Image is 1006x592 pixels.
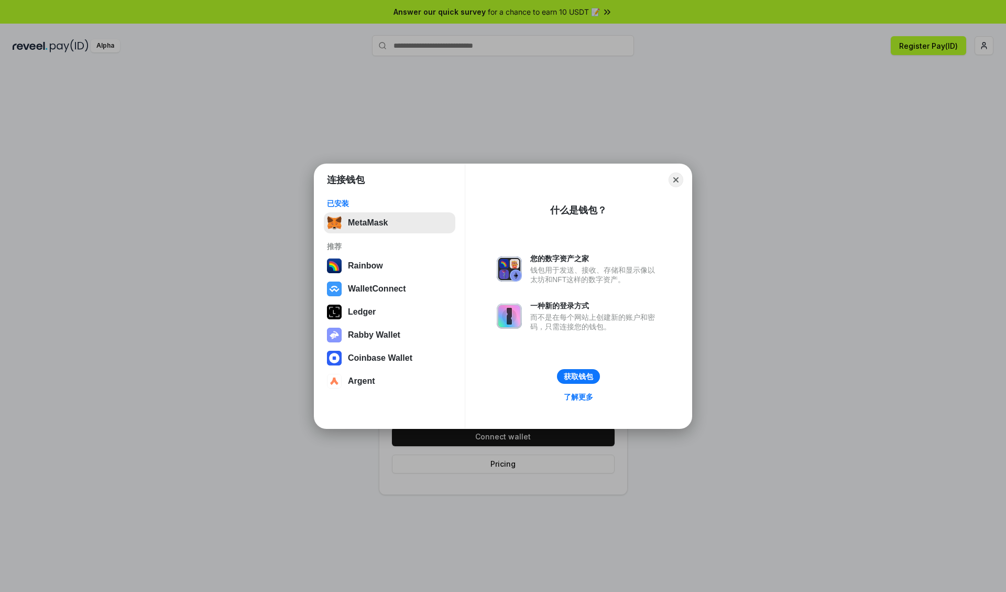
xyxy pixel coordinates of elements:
[324,325,455,346] button: Rabby Wallet
[497,256,522,282] img: svg+xml,%3Csvg%20xmlns%3D%22http%3A%2F%2Fwww.w3.org%2F2000%2Fsvg%22%20fill%3D%22none%22%20viewBox...
[327,305,342,319] img: svg+xml,%3Csvg%20xmlns%3D%22http%3A%2F%2Fwww.w3.org%2F2000%2Fsvg%22%20width%3D%2228%22%20height%3...
[327,216,342,230] img: svg+xml,%3Csvg%20fill%3D%22none%22%20height%3D%2233%22%20viewBox%3D%220%200%2035%2033%22%20width%...
[497,304,522,329] img: svg+xml,%3Csvg%20xmlns%3D%22http%3A%2F%2Fwww.w3.org%2F2000%2Fsvg%22%20fill%3D%22none%22%20viewBox...
[327,174,365,186] h1: 连接钱包
[327,242,452,251] div: 推荐
[348,307,376,317] div: Ledger
[530,301,660,310] div: 一种新的登录方式
[327,259,342,273] img: svg+xml,%3Csvg%20width%3D%22120%22%20height%3D%22120%22%20viewBox%3D%220%200%20120%20120%22%20fil...
[564,392,593,402] div: 了解更多
[327,328,342,342] img: svg+xml,%3Csvg%20xmlns%3D%22http%3A%2F%2Fwww.w3.org%2F2000%2Fsvg%22%20fill%3D%22none%22%20viewBox...
[324,371,455,392] button: Argent
[324,255,455,276] button: Rainbow
[327,282,342,296] img: svg+xml,%3Csvg%20width%3D%2228%22%20height%3D%2228%22%20viewBox%3D%220%200%2028%2028%22%20fill%3D...
[557,390,599,404] a: 了解更多
[557,369,600,384] button: 获取钱包
[324,348,455,369] button: Coinbase Wallet
[564,372,593,381] div: 获取钱包
[348,330,400,340] div: Rabby Wallet
[530,265,660,284] div: 钱包用于发送、接收、存储和显示像以太坊和NFT这样的数字资产。
[327,199,452,208] div: 已安装
[530,313,660,331] div: 而不是在每个网站上创建新的账户和密码，只需连接您的钱包。
[324,302,455,322] button: Ledger
[348,284,406,294] div: WalletConnect
[348,261,383,271] div: Rainbow
[327,374,342,389] img: svg+xml,%3Csvg%20width%3D%2228%22%20height%3D%2228%22%20viewBox%3D%220%200%2028%2028%22%20fill%3D...
[324,278,455,299] button: WalletConnect
[669,173,683,187] button: Close
[348,218,388,228] div: MetaMask
[530,254,660,263] div: 您的数字资产之家
[348,353,412,363] div: Coinbase Wallet
[348,376,375,386] div: Argent
[324,212,455,233] button: MetaMask
[550,204,607,217] div: 什么是钱包？
[327,351,342,365] img: svg+xml,%3Csvg%20width%3D%2228%22%20height%3D%2228%22%20viewBox%3D%220%200%2028%2028%22%20fill%3D...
